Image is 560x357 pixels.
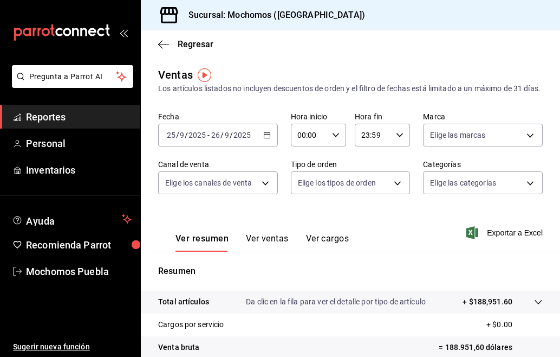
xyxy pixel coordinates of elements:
[26,213,118,226] span: Ayuda
[188,131,206,139] input: ----
[439,342,543,353] p: = 188.951,60 dólares
[298,177,376,188] span: Elige los tipos de orden
[423,161,543,168] label: Categorías
[175,233,349,252] div: Pestañas de navegación
[486,319,543,330] p: + $0.00
[487,228,543,237] font: Exportar a Excel
[13,342,90,351] font: Sugerir nueva función
[233,131,251,139] input: ----
[26,239,111,251] font: Recomienda Parrot
[463,296,512,308] p: + $188,951.60
[207,131,210,139] span: -
[230,131,233,139] span: /
[26,138,66,149] font: Personal
[166,131,176,139] input: --
[29,71,116,82] span: Pregunta a Parrot AI
[185,131,188,139] span: /
[220,131,224,139] span: /
[430,130,485,141] span: Elige las marcas
[291,113,346,120] label: Hora inicio
[26,266,109,277] font: Mochomos Puebla
[430,177,496,188] span: Elige las categorías
[423,113,543,120] label: Marca
[158,113,278,120] label: Fecha
[158,265,543,278] p: Resumen
[158,83,543,94] div: Los artículos listados no incluyen descuentos de orden y el filtro de fechas está limitado a un m...
[246,296,426,308] p: Da clic en la fila para ver el detalle por tipo de artículo
[291,161,411,168] label: Tipo de orden
[158,39,213,49] button: Regresar
[306,233,349,252] button: Ver cargos
[12,65,133,88] button: Pregunta a Parrot AI
[26,111,66,123] font: Reportes
[211,131,220,139] input: --
[246,233,289,252] button: Ver ventas
[165,177,252,188] span: Elige los canales de venta
[119,28,128,37] button: open_drawer_menu
[176,131,179,139] span: /
[179,131,185,139] input: --
[26,164,75,176] font: Inventarios
[224,131,230,139] input: --
[158,342,199,353] p: Venta bruta
[178,39,213,49] span: Regresar
[158,67,193,83] div: Ventas
[8,79,133,90] a: Pregunta a Parrot AI
[198,68,211,82] img: Marcador de información sobre herramientas
[468,226,543,239] button: Exportar a Excel
[158,296,209,308] p: Total artículos
[158,319,224,330] p: Cargos por servicio
[180,9,365,22] h3: Sucursal: Mochomos ([GEOGRAPHIC_DATA])
[175,233,229,244] font: Ver resumen
[355,113,410,120] label: Hora fin
[158,161,278,168] label: Canal de venta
